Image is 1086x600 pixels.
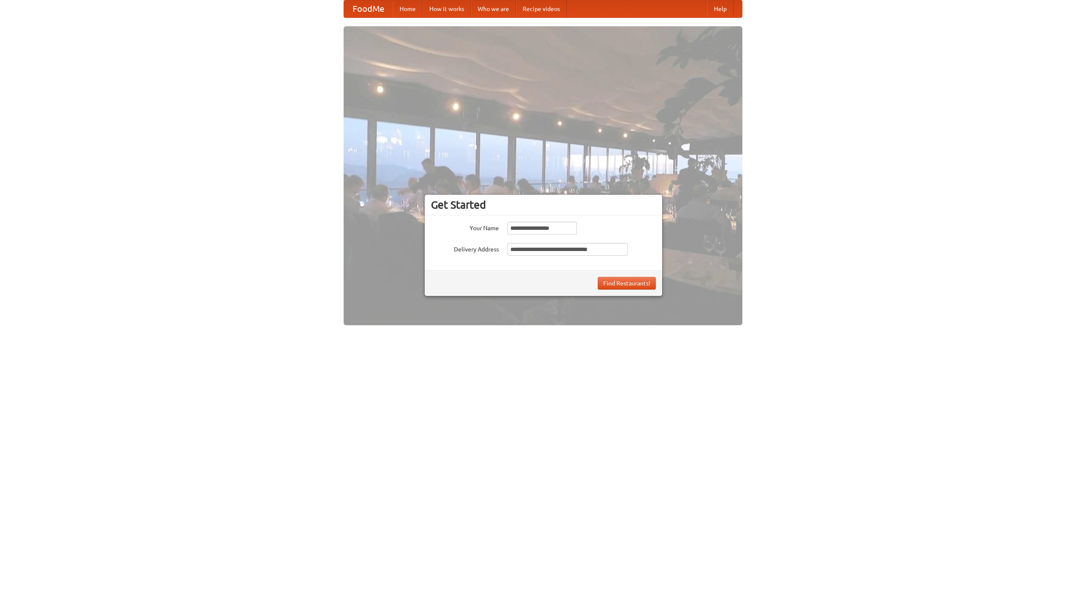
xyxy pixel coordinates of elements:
a: Home [393,0,423,17]
button: Find Restaurants! [598,277,656,290]
a: Help [707,0,733,17]
label: Delivery Address [431,243,499,254]
a: Who we are [471,0,516,17]
a: FoodMe [344,0,393,17]
a: Recipe videos [516,0,567,17]
h3: Get Started [431,198,656,211]
label: Your Name [431,222,499,232]
a: How it works [423,0,471,17]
